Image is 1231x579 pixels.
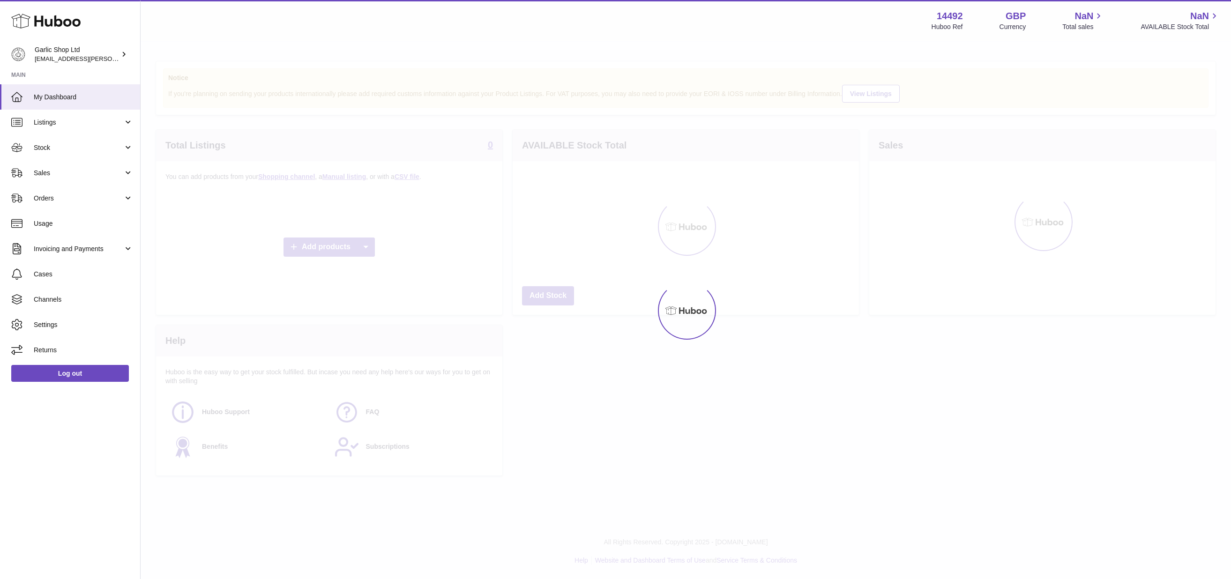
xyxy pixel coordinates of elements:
[34,169,123,178] span: Sales
[1190,10,1209,22] span: NaN
[34,194,123,203] span: Orders
[1141,10,1220,31] a: NaN AVAILABLE Stock Total
[34,320,133,329] span: Settings
[1062,10,1104,31] a: NaN Total sales
[34,346,133,355] span: Returns
[34,270,133,279] span: Cases
[1000,22,1026,31] div: Currency
[34,93,133,102] span: My Dashboard
[35,45,119,63] div: Garlic Shop Ltd
[35,55,188,62] span: [EMAIL_ADDRESS][PERSON_NAME][DOMAIN_NAME]
[11,47,25,61] img: alec.veit@garlicshop.co.uk
[1141,22,1220,31] span: AVAILABLE Stock Total
[11,365,129,382] a: Log out
[1062,22,1104,31] span: Total sales
[932,22,963,31] div: Huboo Ref
[1074,10,1093,22] span: NaN
[34,295,133,304] span: Channels
[34,118,123,127] span: Listings
[34,245,123,253] span: Invoicing and Payments
[937,10,963,22] strong: 14492
[34,143,123,152] span: Stock
[1006,10,1026,22] strong: GBP
[34,219,133,228] span: Usage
